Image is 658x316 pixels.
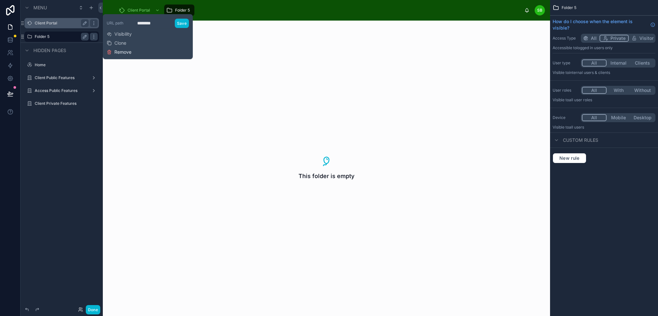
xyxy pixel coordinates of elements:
button: All [582,87,607,94]
label: Access Public Features [35,88,89,93]
button: Without [630,87,654,94]
p: Accessible to [553,45,655,50]
span: All user roles [569,97,592,102]
span: Custom rules [563,137,598,143]
p: Visible to [553,70,655,75]
button: Remove [107,49,131,55]
span: Visitor [639,35,654,41]
label: User roles [553,88,578,93]
button: Visibility [107,31,132,37]
a: Client Portal [117,5,163,16]
span: Hidden pages [33,47,66,54]
a: How do I choose when the element is visible? [553,18,655,31]
button: New rule [553,153,586,163]
button: All [582,59,607,67]
span: all users [569,125,584,130]
label: Client Public Features [35,75,89,80]
button: Done [86,305,100,314]
button: All [582,114,607,121]
span: Menu [33,5,47,11]
div: scrollable content [113,3,524,17]
label: Home [35,62,98,68]
label: Client Private Features [35,101,98,106]
button: Mobile [607,114,631,121]
button: Clone [107,40,131,46]
label: Client Portal [35,21,86,26]
span: Visibility [114,31,132,37]
a: Folder 5 [164,5,194,16]
span: This folder is empty [298,172,354,181]
button: Clients [630,59,654,67]
span: Clone [114,40,126,46]
label: Device [553,115,578,120]
span: How do I choose when the element is visible? [553,18,648,31]
button: Internal [607,59,631,67]
label: URL path [107,21,132,26]
label: Access Type [553,36,578,41]
p: Visible to [553,97,655,103]
span: Internal users & clients [569,70,610,75]
span: SB [537,8,542,13]
span: Folder 5 [562,5,576,10]
button: Desktop [630,114,654,121]
span: Folder 5 [175,8,190,13]
span: Private [610,35,626,41]
span: New rule [557,155,582,161]
label: User type [553,60,578,66]
span: All [591,35,597,41]
label: Folder 5 [35,34,86,39]
span: Client Portal [128,8,150,13]
button: With [607,87,631,94]
span: Remove [114,49,131,55]
p: Visible to [553,125,655,130]
span: Logged in users only [577,45,613,50]
button: Save [175,19,189,28]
